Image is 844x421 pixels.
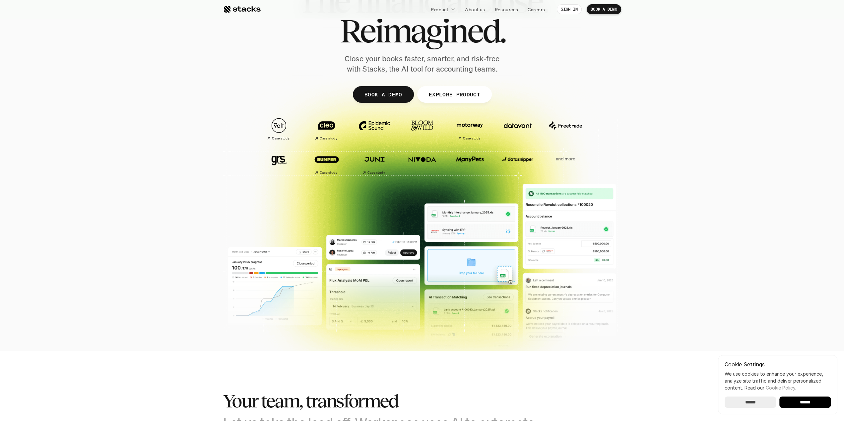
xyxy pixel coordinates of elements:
[339,54,505,74] p: Close your books faster, smarter, and risk-free with Stacks, the AI tool for accounting teams.
[354,148,395,177] a: Case study
[494,6,518,13] p: Resources
[591,7,617,12] p: BOOK A DEMO
[449,115,490,143] a: Case study
[524,3,549,15] a: Careers
[766,385,795,391] a: Cookie Policy
[428,89,480,99] p: EXPLORE PRODUCT
[725,362,831,367] p: Cookie Settings
[745,385,796,391] span: Read our .
[545,156,586,162] p: and more
[490,3,522,15] a: Resources
[339,16,505,46] span: Reimagined.
[461,3,489,15] a: About us
[272,136,290,140] h2: Case study
[353,86,414,103] a: BOOK A DEMO
[320,171,337,175] h2: Case study
[417,86,491,103] a: EXPLORE PRODUCT
[320,136,337,140] h2: Case study
[78,153,107,158] a: Privacy Policy
[528,6,545,13] p: Careers
[258,115,299,143] a: Case study
[364,89,402,99] p: BOOK A DEMO
[725,370,831,391] p: We use cookies to enhance your experience, analyze site traffic and deliver personalized content.
[463,136,481,140] h2: Case study
[431,6,448,13] p: Product
[306,115,347,143] a: Case study
[223,391,555,411] h2: Your team, transformed
[587,4,621,14] a: BOOK A DEMO
[465,6,485,13] p: About us
[367,171,385,175] h2: Case study
[557,4,582,14] a: SIGN IN
[306,148,347,177] a: Case study
[561,7,578,12] p: SIGN IN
